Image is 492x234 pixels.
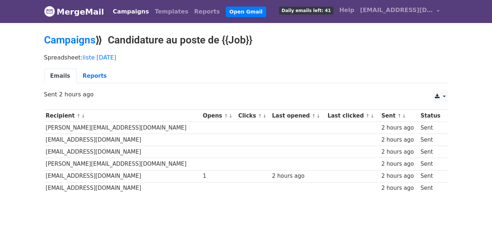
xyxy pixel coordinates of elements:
a: ↑ [76,113,80,119]
a: Open Gmail [226,7,266,17]
a: Emails [44,69,76,84]
td: Sent [419,170,444,182]
a: ↓ [316,113,320,119]
div: 2 hours ago [381,184,417,192]
a: ↑ [397,113,401,119]
a: Help [336,3,357,18]
a: ↓ [229,113,233,119]
td: [EMAIL_ADDRESS][DOMAIN_NAME] [44,146,201,158]
h2: ⟫ Candidature au poste de {{Job}} [44,34,448,46]
td: [EMAIL_ADDRESS][DOMAIN_NAME] [44,134,201,146]
th: Status [419,110,444,122]
th: Recipient [44,110,201,122]
td: Sent [419,122,444,134]
td: Sent [419,182,444,194]
td: [EMAIL_ADDRESS][DOMAIN_NAME] [44,182,201,194]
a: ↑ [258,113,262,119]
th: Opens [201,110,236,122]
div: 2 hours ago [381,148,417,156]
div: 2 hours ago [272,172,324,180]
span: [EMAIL_ADDRESS][DOMAIN_NAME] [360,6,433,15]
img: MergeMail logo [44,6,55,17]
a: ↓ [81,113,85,119]
div: 2 hours ago [381,136,417,144]
a: Campaigns [44,34,95,46]
a: Reports [76,69,113,84]
a: ↑ [366,113,370,119]
p: Spreadsheet: [44,54,448,61]
th: Sent [379,110,418,122]
th: Last opened [270,110,326,122]
a: Templates [152,4,191,19]
a: Daily emails left: 41 [276,3,336,18]
th: Last clicked [326,110,380,122]
div: 2 hours ago [381,124,417,132]
a: [EMAIL_ADDRESS][DOMAIN_NAME] [357,3,442,20]
p: Sent 2 hours ago [44,91,448,98]
td: Sent [419,134,444,146]
a: Campaigns [110,4,152,19]
a: ↓ [402,113,406,119]
td: [EMAIL_ADDRESS][DOMAIN_NAME] [44,170,201,182]
span: Daily emails left: 41 [279,7,333,15]
td: Sent [419,146,444,158]
a: liste [DATE] [83,54,117,61]
th: Clicks [236,110,270,122]
td: Sent [419,158,444,170]
td: [PERSON_NAME][EMAIL_ADDRESS][DOMAIN_NAME] [44,158,201,170]
td: [PERSON_NAME][EMAIL_ADDRESS][DOMAIN_NAME] [44,122,201,134]
a: MergeMail [44,4,104,19]
div: 1 [203,172,235,180]
a: Reports [191,4,223,19]
div: 2 hours ago [381,172,417,180]
a: ↑ [312,113,316,119]
div: 2 hours ago [381,160,417,168]
a: ↓ [263,113,267,119]
a: ↑ [224,113,228,119]
a: ↓ [370,113,374,119]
